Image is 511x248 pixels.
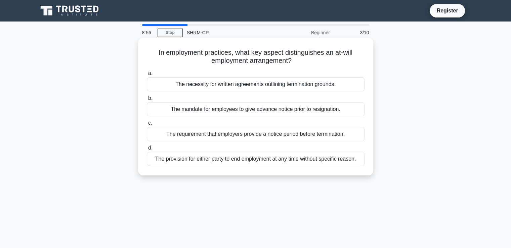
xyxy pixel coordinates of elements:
span: d. [148,145,153,151]
div: The requirement that employers provide a notice period before termination. [147,127,365,141]
span: c. [148,120,152,126]
a: Stop [158,29,183,37]
span: a. [148,70,153,76]
h5: In employment practices, what key aspect distinguishes an at-will employment arrangement? [146,48,365,65]
div: The necessity for written agreements outlining termination grounds. [147,77,365,91]
div: The mandate for employees to give advance notice prior to resignation. [147,102,365,116]
a: Register [432,6,462,15]
div: The provision for either party to end employment at any time without specific reason. [147,152,365,166]
div: Beginner [275,26,334,39]
div: 8:56 [138,26,158,39]
div: SHRM-CP [183,26,275,39]
div: 3/10 [334,26,373,39]
span: b. [148,95,153,101]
